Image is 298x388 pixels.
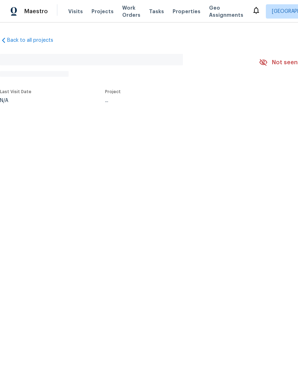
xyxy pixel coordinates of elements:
[209,4,243,19] span: Geo Assignments
[105,90,121,94] span: Project
[149,9,164,14] span: Tasks
[91,8,114,15] span: Projects
[24,8,48,15] span: Maestro
[68,8,83,15] span: Visits
[122,4,140,19] span: Work Orders
[105,98,242,103] div: ...
[173,8,200,15] span: Properties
